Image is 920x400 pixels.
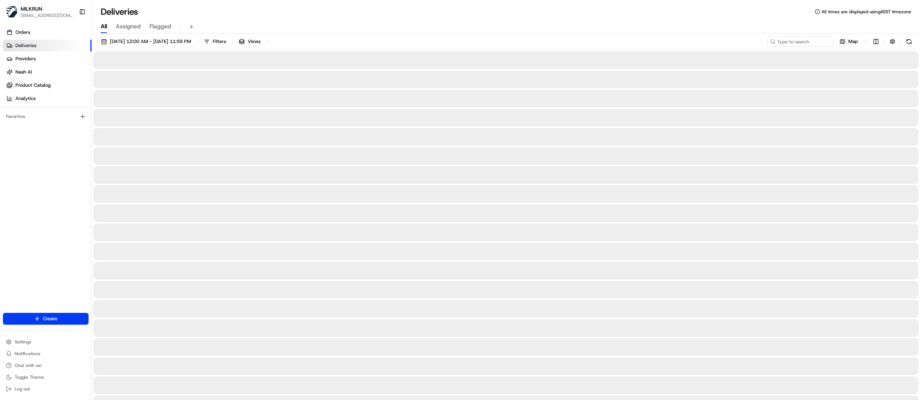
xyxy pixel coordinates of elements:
span: Settings [15,339,31,345]
span: All times are displayed using AEST timezone [822,9,911,15]
span: Analytics [15,95,36,102]
a: Deliveries [3,40,91,51]
button: Create [3,313,89,325]
a: Nash AI [3,66,91,78]
span: Views [248,38,260,45]
span: Providers [15,56,36,62]
span: Notifications [15,351,40,357]
button: Log out [3,384,89,394]
a: Orders [3,26,91,38]
button: Refresh [904,36,914,47]
span: Flagged [150,22,171,31]
span: Product Catalog [15,82,51,89]
input: Type to search [767,36,833,47]
span: Deliveries [15,42,36,49]
button: Map [836,36,861,47]
button: [DATE] 12:00 AM - [DATE] 11:59 PM [98,36,194,47]
a: Providers [3,53,91,65]
span: Filters [213,38,226,45]
button: Settings [3,337,89,347]
span: [DATE] 12:00 AM - [DATE] 11:59 PM [110,38,191,45]
button: MILKRUNMILKRUN[EMAIL_ADDRESS][DOMAIN_NAME] [3,3,76,21]
button: Notifications [3,349,89,359]
div: Favorites [3,111,89,122]
img: MILKRUN [6,6,18,18]
button: MILKRUN [21,5,42,12]
button: [EMAIL_ADDRESS][DOMAIN_NAME] [21,12,73,18]
button: Views [236,36,264,47]
span: Nash AI [15,69,32,75]
button: Chat with us! [3,360,89,371]
span: Log out [15,386,30,392]
span: Chat with us! [15,362,42,368]
span: Create [43,315,57,322]
a: Analytics [3,93,91,104]
span: Map [848,38,858,45]
a: Product Catalog [3,79,91,91]
h1: Deliveries [101,6,138,18]
span: All [101,22,107,31]
span: Toggle Theme [15,374,44,380]
span: Assigned [116,22,141,31]
span: Orders [15,29,30,36]
button: Filters [201,36,229,47]
button: Toggle Theme [3,372,89,382]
